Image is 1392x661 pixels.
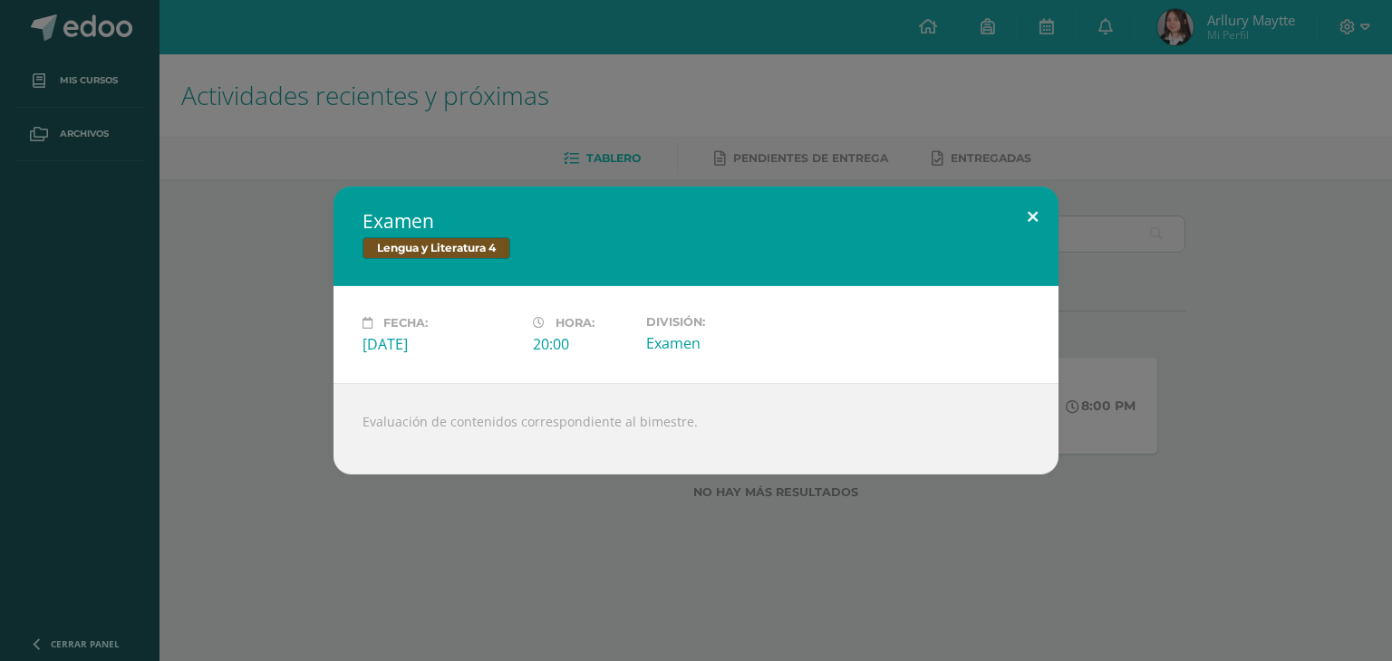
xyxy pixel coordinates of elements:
[362,237,510,259] span: Lengua y Literatura 4
[646,315,802,329] label: División:
[646,333,802,353] div: Examen
[362,208,1029,234] h2: Examen
[556,316,594,330] span: Hora:
[333,383,1058,474] div: Evaluación de contenidos correspondiente al bimestre.
[383,316,428,330] span: Fecha:
[362,334,518,354] div: [DATE]
[1007,187,1058,248] button: Close (Esc)
[533,334,632,354] div: 20:00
